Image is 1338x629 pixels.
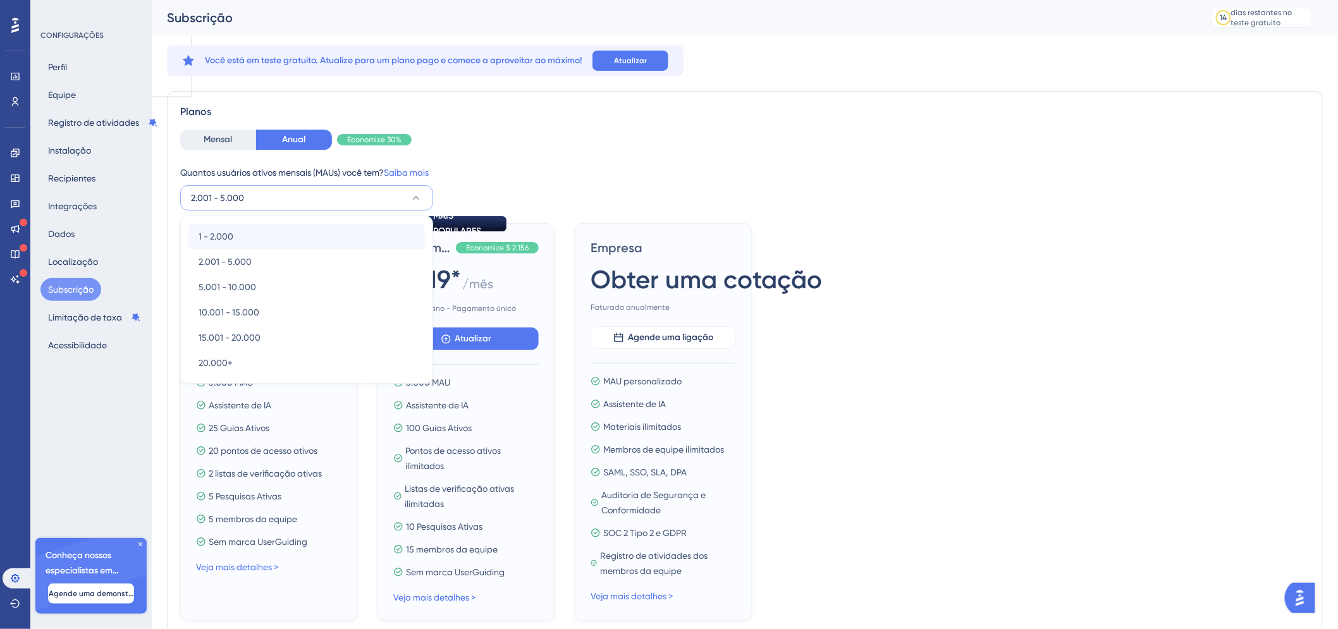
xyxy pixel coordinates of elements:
[188,249,425,274] button: 2.001 - 5.000
[469,276,493,291] font: mês
[204,134,233,145] font: Mensal
[180,168,384,178] font: Quantos usuários ativos mensais (MAUs) você tem?
[405,484,514,509] font: Listas de verificação ativas ilimitadas
[199,282,256,292] font: 5.001 - 10.000
[591,240,642,255] font: Empresa
[48,257,98,267] font: Localização
[256,130,332,150] button: Anual
[40,56,75,78] button: Perfil
[188,350,425,376] button: 20.000+
[347,135,402,144] font: Economize 30%
[1220,13,1227,22] font: 14
[48,229,75,239] font: Dados
[199,358,233,368] font: 20.000+
[209,446,317,456] font: 20 pontos de acesso ativos
[40,195,104,217] button: Integrações
[209,491,281,501] font: 5 Pesquisas Ativas
[180,185,433,211] button: 2.001 - 5.000
[48,340,107,350] font: Acessibilidade
[40,167,103,190] button: Recipientes
[196,562,278,572] font: Veja mais detalhes >
[48,312,122,322] font: Limitação de taxa
[48,284,94,295] font: Subscrição
[40,31,104,40] font: CONFIGURAÇÕES
[49,589,150,598] font: Agende uma demonstração
[46,550,119,591] font: Conheça nossos especialistas em integração 🎧
[406,446,501,471] font: Pontos de acesso ativos ilimitados
[406,400,469,410] font: Assistente de IA
[1231,8,1292,27] font: dias restantes no teste gratuito
[628,332,713,343] font: Agende uma ligação
[40,83,83,106] button: Equipe
[188,325,425,350] button: 15.001 - 20.000
[603,422,681,432] font: Materiais ilimitados
[393,327,539,350] button: Atualizar
[167,10,233,25] font: Subscrição
[48,201,97,211] font: Integrações
[180,130,256,150] button: Mensal
[48,583,134,604] button: Agende uma demonstração
[40,306,149,329] button: Limitação de taxa
[591,303,670,312] font: Faturado anualmente
[603,444,724,455] font: Membros de equipe ilimitados
[191,193,244,203] font: 2.001 - 5.000
[1285,579,1323,617] iframe: Iniciador do Assistente de IA do UserGuiding
[433,211,481,236] font: MAIS POPULARES
[462,276,469,291] font: /
[199,257,252,267] font: 2.001 - 5.000
[603,528,687,538] font: SOC 2 Tipo 2 e GDPR
[209,400,271,410] font: Assistente de IA
[48,62,67,72] font: Perfil
[591,326,736,349] button: Agende uma ligação
[591,591,673,601] font: Veja mais detalhes >
[188,274,425,300] button: 5.001 - 10.000
[48,173,95,183] font: Recipientes
[40,223,82,245] button: Dados
[209,537,307,547] font: Sem marca UserGuiding
[283,134,306,145] font: Anual
[48,145,91,156] font: Instalação
[406,544,498,554] font: 15 membros da equipe
[199,307,259,317] font: 10.001 - 15.000
[393,592,476,602] font: Veja mais detalhes >
[614,56,647,65] font: Atualizar
[40,278,101,301] button: Subscrição
[417,304,516,313] font: Um ano - Pagamento único
[603,376,682,386] font: MAU personalizado
[600,551,708,576] font: Registro de atividades dos membros da equipe
[406,522,482,532] font: 10 Pesquisas Ativas
[603,399,666,409] font: Assistente de IA
[48,90,76,100] font: Equipe
[199,333,261,343] font: 15.001 - 20.000
[455,333,492,344] font: Atualizar
[40,250,106,273] button: Localização
[592,51,668,71] button: Atualizar
[591,264,822,295] font: Obter uma cotação
[466,243,529,252] font: Economize $ 2.156
[406,567,505,577] font: Sem marca UserGuiding
[40,139,99,162] button: Instalação
[406,423,472,433] font: 100 Guias Ativos
[40,111,166,134] button: Registro de atividades
[601,490,706,515] font: Auditoria de Segurança e Conformidade
[188,300,425,325] button: 10.001 - 15.000
[603,467,687,477] font: SAML, SSO, SLA, DPA
[199,231,233,241] font: 1 - 2.000
[188,224,425,249] button: 1 - 2.000
[205,55,582,66] font: Você está em teste gratuito. Atualize para um plano pago e comece a aproveitar ao máximo!
[180,106,211,118] font: Planos
[209,423,269,433] font: 25 Guias Ativos
[384,168,429,178] a: Saiba mais
[209,468,322,479] font: 2 listas de verificação ativas
[209,514,297,524] font: 5 membros da equipe
[48,118,139,128] font: Registro de atividades
[40,334,114,357] button: Acessibilidade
